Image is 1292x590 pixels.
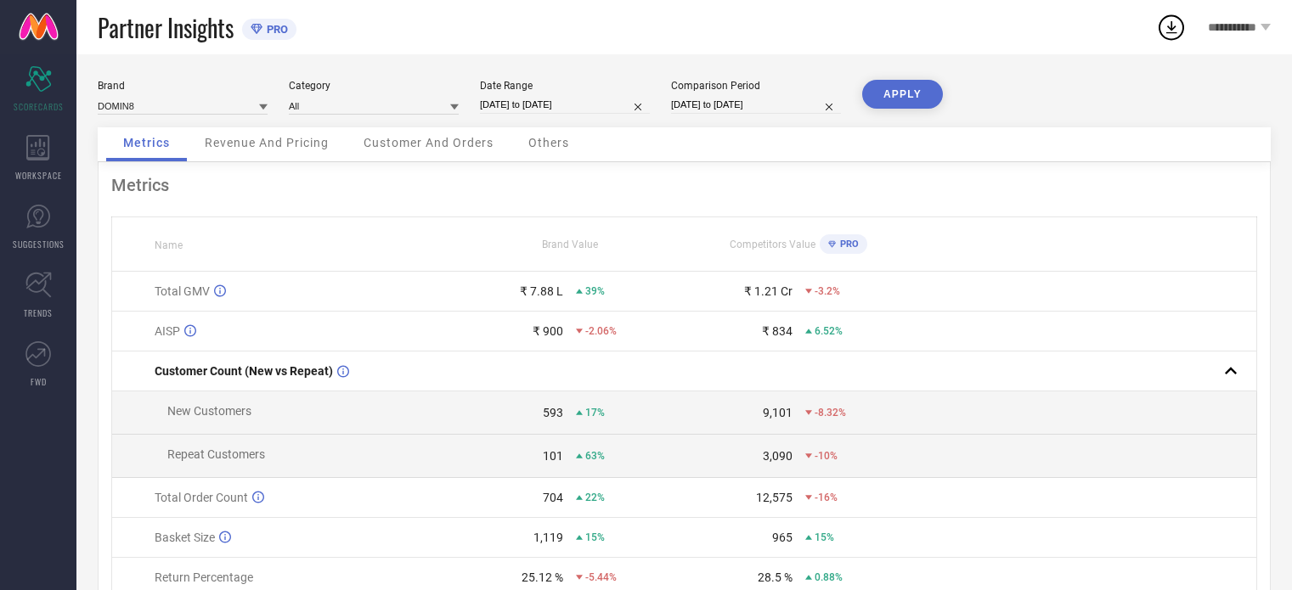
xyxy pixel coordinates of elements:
[815,531,834,543] span: 15%
[520,284,563,298] div: ₹ 7.88 L
[289,80,459,92] div: Category
[671,80,841,92] div: Comparison Period
[585,571,617,583] span: -5.44%
[815,492,838,503] span: -16%
[836,239,859,250] span: PRO
[585,531,605,543] span: 15%
[155,491,248,504] span: Total Order Count
[862,80,943,109] button: APPLY
[528,136,569,149] span: Others
[480,80,650,92] div: Date Range
[533,531,563,544] div: 1,119
[815,407,846,419] span: -8.32%
[31,375,47,388] span: FWD
[543,491,563,504] div: 704
[585,492,605,503] span: 22%
[364,136,494,149] span: Customer And Orders
[13,238,65,250] span: SUGGESTIONS
[815,450,838,462] span: -10%
[585,407,605,419] span: 17%
[762,324,793,338] div: ₹ 834
[123,136,170,149] span: Metrics
[111,175,1257,195] div: Metrics
[815,571,843,583] span: 0.88%
[205,136,329,149] span: Revenue And Pricing
[155,531,215,544] span: Basket Size
[167,404,251,418] span: New Customers
[155,239,183,251] span: Name
[543,406,563,419] div: 593
[671,96,841,114] input: Select comparison period
[730,239,815,250] span: Competitors Value
[15,169,62,182] span: WORKSPACE
[155,570,253,584] span: Return Percentage
[585,325,617,337] span: -2.06%
[763,449,793,463] div: 3,090
[585,285,605,297] span: 39%
[585,450,605,462] span: 63%
[533,324,563,338] div: ₹ 900
[815,285,840,297] span: -3.2%
[815,325,843,337] span: 6.52%
[744,284,793,298] div: ₹ 1.21 Cr
[756,491,793,504] div: 12,575
[763,406,793,419] div: 9,101
[155,324,180,338] span: AISP
[98,10,234,45] span: Partner Insights
[167,447,265,461] span: Repeat Customers
[480,96,650,114] input: Select date range
[155,364,333,378] span: Customer Count (New vs Repeat)
[543,449,563,463] div: 101
[262,23,288,36] span: PRO
[772,531,793,544] div: 965
[522,570,563,584] div: 25.12 %
[542,239,598,250] span: Brand Value
[14,100,64,113] span: SCORECARDS
[1156,12,1187,42] div: Open download list
[98,80,268,92] div: Brand
[155,284,210,298] span: Total GMV
[24,306,53,319] span: TRENDS
[758,570,793,584] div: 28.5 %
